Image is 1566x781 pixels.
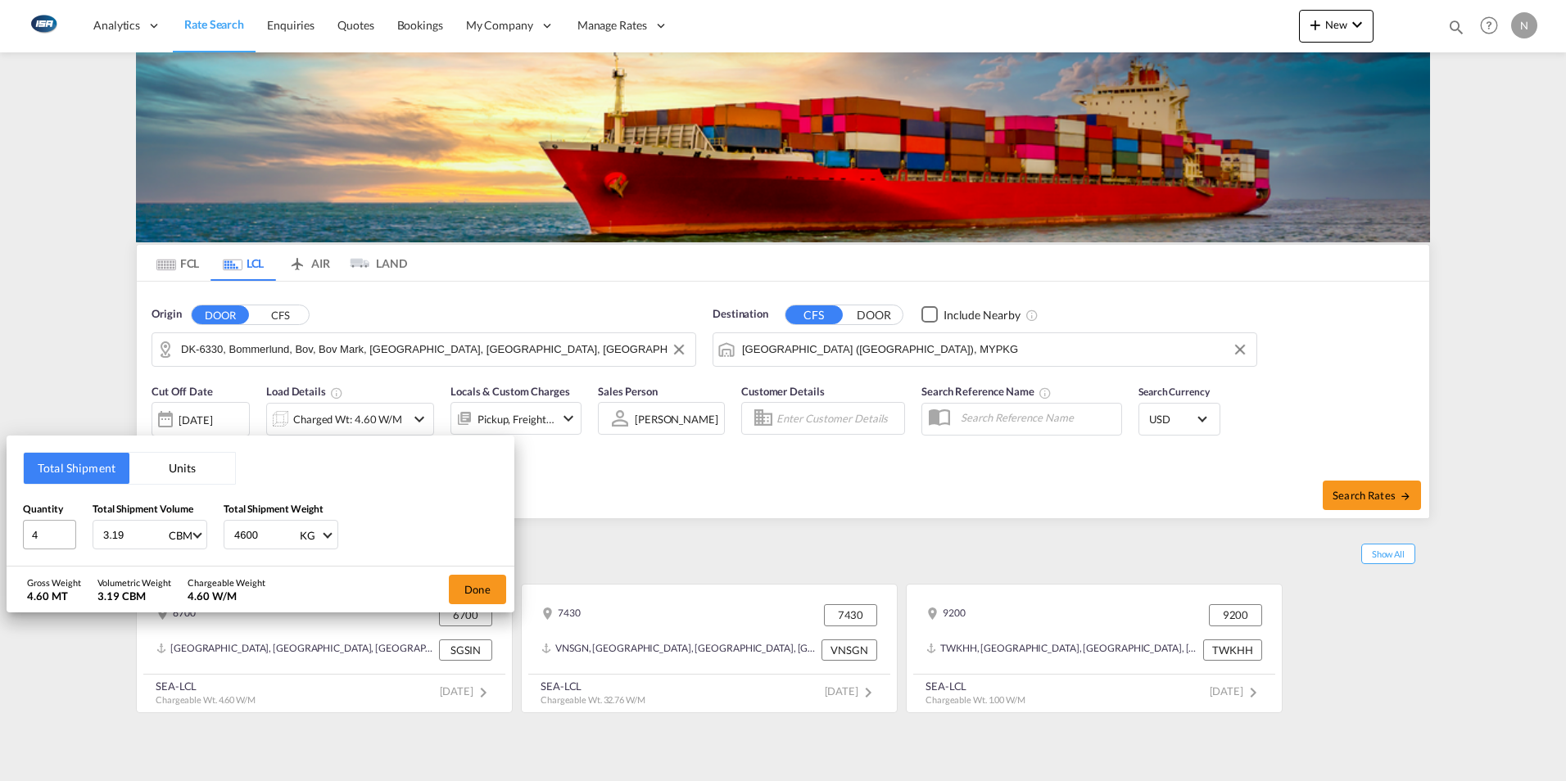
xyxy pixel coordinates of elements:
div: 3.19 CBM [97,589,171,603]
div: Gross Weight [27,576,81,589]
button: Total Shipment [24,453,129,484]
span: Total Shipment Volume [93,503,193,515]
div: Chargeable Weight [188,576,265,589]
div: 4.60 MT [27,589,81,603]
button: Done [449,575,506,604]
span: Quantity [23,503,63,515]
div: 4.60 W/M [188,589,265,603]
span: Total Shipment Weight [224,503,324,515]
div: Volumetric Weight [97,576,171,589]
div: CBM [169,529,192,542]
div: KG [300,529,315,542]
input: Qty [23,520,76,549]
button: Units [129,453,235,484]
input: Enter weight [233,521,298,549]
input: Enter volume [102,521,167,549]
